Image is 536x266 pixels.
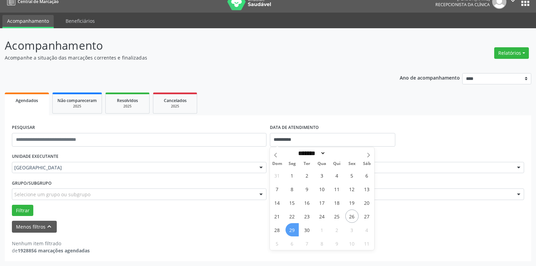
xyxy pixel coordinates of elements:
span: Cancelados [164,98,187,103]
strong: 1928856 marcações agendadas [18,247,90,254]
label: UNIDADE EXECUTANTE [12,151,58,162]
span: Ter [299,162,314,166]
span: Setembro 18, 2025 [330,196,344,209]
span: Setembro 16, 2025 [300,196,314,209]
input: Year [326,150,348,157]
span: Setembro 6, 2025 [360,169,374,182]
button: Relatórios [494,47,529,59]
span: Setembro 21, 2025 [271,210,284,223]
span: Setembro 3, 2025 [315,169,329,182]
span: Setembro 5, 2025 [345,169,359,182]
span: Setembro 2, 2025 [300,169,314,182]
span: Outubro 7, 2025 [300,237,314,250]
span: Setembro 22, 2025 [286,210,299,223]
button: Menos filtroskeyboard_arrow_up [12,221,57,233]
span: Setembro 8, 2025 [286,182,299,196]
p: Acompanhamento [5,37,373,54]
span: Outubro 9, 2025 [330,237,344,250]
span: Sex [344,162,359,166]
span: Outubro 11, 2025 [360,237,374,250]
span: [GEOGRAPHIC_DATA] [14,164,253,171]
span: Seg [284,162,299,166]
span: Não compareceram [57,98,97,103]
div: Nenhum item filtrado [12,240,90,247]
button: Filtrar [12,205,33,216]
span: Todos os profissionais [272,164,511,171]
span: Qui [329,162,344,166]
div: 2025 [158,104,192,109]
a: Beneficiários [61,15,100,27]
span: Outubro 2, 2025 [330,223,344,236]
label: Grupo/Subgrupo [12,178,52,188]
span: Setembro 7, 2025 [271,182,284,196]
span: Setembro 10, 2025 [315,182,329,196]
span: Setembro 27, 2025 [360,210,374,223]
span: Outubro 10, 2025 [345,237,359,250]
div: de [12,247,90,254]
label: DATA DE ATENDIMENTO [270,122,319,133]
span: Setembro 19, 2025 [345,196,359,209]
span: Outubro 5, 2025 [271,237,284,250]
span: Setembro 26, 2025 [345,210,359,223]
span: Outubro 1, 2025 [315,223,329,236]
p: Acompanhe a situação das marcações correntes e finalizadas [5,54,373,61]
span: Setembro 14, 2025 [271,196,284,209]
span: Setembro 30, 2025 [300,223,314,236]
span: Outubro 3, 2025 [345,223,359,236]
a: Acompanhamento [2,15,54,28]
span: Setembro 9, 2025 [300,182,314,196]
span: Outubro 4, 2025 [360,223,374,236]
i: keyboard_arrow_up [46,223,53,230]
span: Setembro 25, 2025 [330,210,344,223]
span: Setembro 12, 2025 [345,182,359,196]
span: Resolvidos [117,98,138,103]
div: 2025 [57,104,97,109]
span: Setembro 29, 2025 [286,223,299,236]
p: Ano de acompanhamento [400,73,460,82]
div: 2025 [110,104,144,109]
span: Sáb [359,162,374,166]
label: PESQUISAR [12,122,35,133]
span: Setembro 11, 2025 [330,182,344,196]
span: Recepcionista da clínica [435,2,490,7]
span: Setembro 20, 2025 [360,196,374,209]
span: Agendados [16,98,38,103]
span: Setembro 13, 2025 [360,182,374,196]
span: Dom [270,162,285,166]
span: Setembro 23, 2025 [300,210,314,223]
span: Setembro 28, 2025 [271,223,284,236]
span: Setembro 4, 2025 [330,169,344,182]
span: Outubro 6, 2025 [286,237,299,250]
span: Setembro 24, 2025 [315,210,329,223]
span: Setembro 17, 2025 [315,196,329,209]
span: Setembro 1, 2025 [286,169,299,182]
span: Qua [314,162,329,166]
span: Outubro 8, 2025 [315,237,329,250]
span: Agosto 31, 2025 [271,169,284,182]
span: Setembro 15, 2025 [286,196,299,209]
span: Selecione um grupo ou subgrupo [14,191,90,198]
select: Month [296,150,326,157]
